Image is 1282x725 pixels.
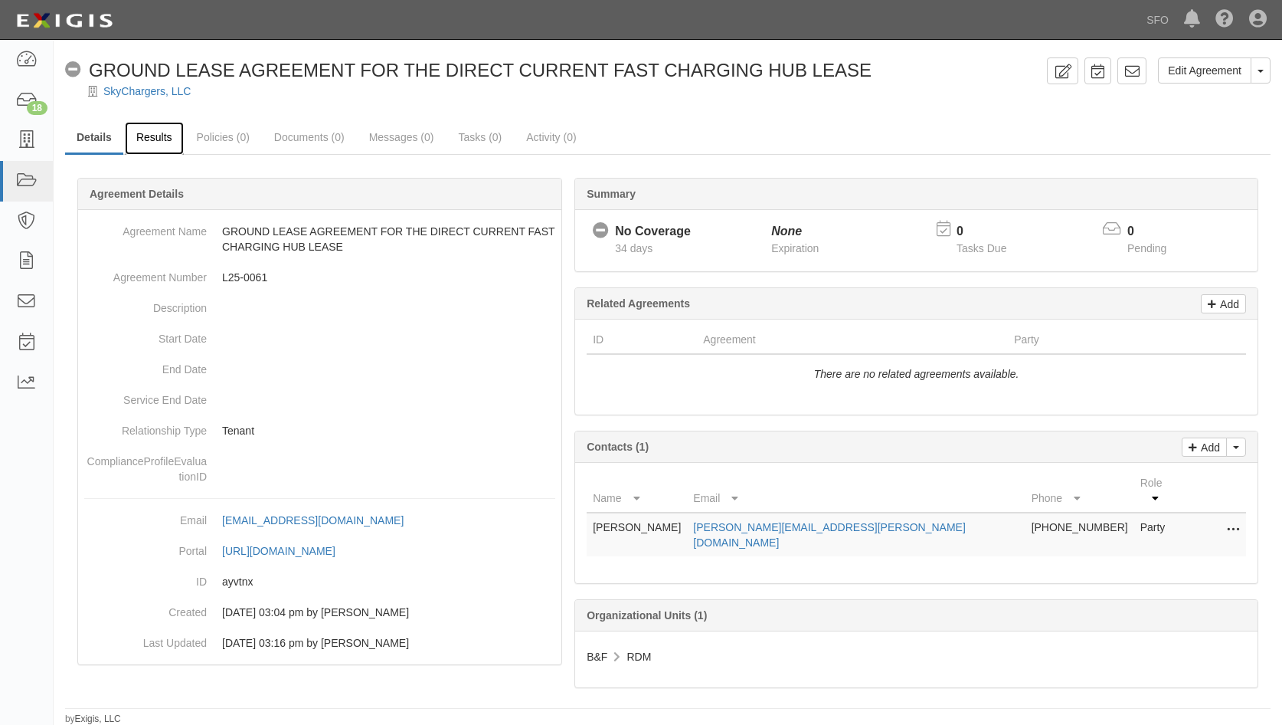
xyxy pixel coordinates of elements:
[593,223,609,239] i: No Coverage
[84,323,207,346] dt: Start Date
[84,628,207,651] dt: Last Updated
[1008,326,1187,354] th: Party
[1127,223,1186,241] p: 0
[771,225,802,238] i: None
[587,609,707,622] b: Organizational Units (1)
[1134,469,1185,513] th: Role
[84,566,555,597] dd: ayvtnx
[1201,294,1246,313] a: Add
[1197,438,1220,456] p: Add
[697,326,1008,354] th: Agreement
[65,122,123,155] a: Details
[84,262,555,293] dd: L25-0061
[587,441,649,453] b: Contacts (1)
[626,651,651,663] span: RDM
[222,545,352,557] a: [URL][DOMAIN_NAME]
[587,326,697,354] th: ID
[84,536,207,559] dt: Portal
[1216,295,1239,313] p: Add
[89,60,872,80] span: GROUND LEASE AGREEMENT FOR THE DIRECT CURRENT FAST CHARGING HUB LEASE
[84,505,207,528] dt: Email
[615,223,691,241] div: No Coverage
[185,122,261,153] a: Policies (0)
[84,415,207,438] dt: Relationship Type
[1139,5,1176,35] a: SFO
[615,242,652,254] span: Since 08/13/2025
[1025,513,1134,556] td: [PHONE_NUMBER]
[27,101,47,115] div: 18
[1158,57,1251,84] a: Edit Agreement
[84,216,207,239] dt: Agreement Name
[222,513,404,528] div: [EMAIL_ADDRESS][DOMAIN_NAME]
[771,242,819,254] span: Expiration
[84,566,207,589] dt: ID
[1134,513,1185,556] td: Party
[1182,438,1227,457] a: Add
[84,216,555,262] dd: GROUND LEASE AGREEMENT FOR THE DIRECT CURRENT FAST CHARGING HUB LEASE
[446,122,513,153] a: Tasks (0)
[65,57,872,84] div: GROUND LEASE AGREEMENT FOR THE DIRECT CURRENT FAST CHARGING HUB LEASE
[957,223,1025,241] p: 0
[587,651,607,663] span: B&F
[103,85,191,97] a: SkyChargers, LLC
[263,122,356,153] a: Documents (0)
[358,122,446,153] a: Messages (0)
[84,262,207,285] dt: Agreement Number
[84,415,555,446] dd: Tenant
[84,597,207,620] dt: Created
[957,242,1006,254] span: Tasks Due
[587,513,687,556] td: [PERSON_NAME]
[75,714,121,724] a: Exigis, LLC
[687,469,1025,513] th: Email
[814,368,1019,380] i: There are no related agreements available.
[515,122,587,153] a: Activity (0)
[84,628,555,658] dd: [DATE] 03:16 pm by [PERSON_NAME]
[84,446,207,484] dt: ComplianceProfileEvaluationID
[222,514,420,527] a: [EMAIL_ADDRESS][DOMAIN_NAME]
[125,122,184,155] a: Results
[587,188,636,200] b: Summary
[1215,11,1234,29] i: Help Center - Complianz
[65,62,81,78] i: No Coverage
[84,597,555,628] dd: [DATE] 03:04 pm by [PERSON_NAME]
[90,188,184,200] b: Agreement Details
[587,297,690,310] b: Related Agreements
[587,469,687,513] th: Name
[84,354,207,377] dt: End Date
[693,521,966,549] a: [PERSON_NAME][EMAIL_ADDRESS][PERSON_NAME][DOMAIN_NAME]
[1025,469,1134,513] th: Phone
[84,293,207,316] dt: Description
[1127,242,1166,254] span: Pending
[84,385,207,408] dt: Service End Date
[11,7,117,34] img: logo-5460c22ac91f19d4615b14bd174203de0afe785f0fc80cf4dbbc73dc1793850b.png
